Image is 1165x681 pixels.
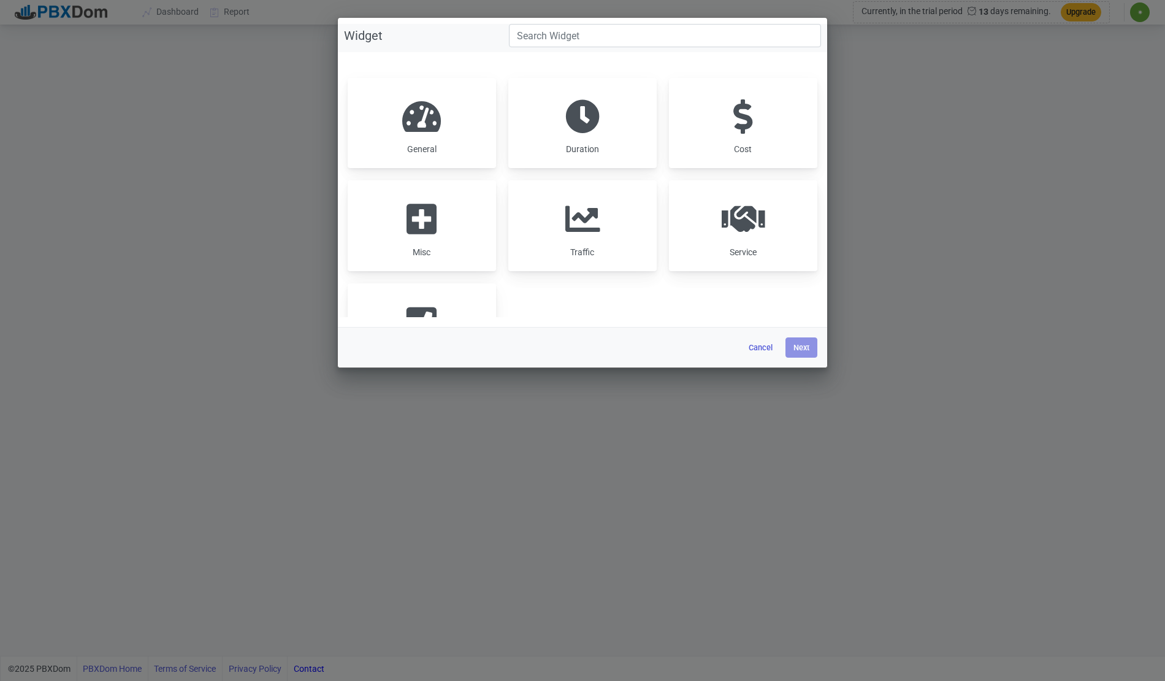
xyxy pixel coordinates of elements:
div: Cost [669,78,817,168]
button: Next [785,337,817,358]
div: Misc [348,180,496,271]
div: Duration [508,78,657,168]
div: Service [669,180,817,271]
div: Traffic [508,180,657,271]
input: Search Widget [509,24,821,47]
div: General [348,78,496,168]
button: Cancel [741,337,781,358]
div: Extensions [348,283,496,374]
h5: Widget [344,28,491,43]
